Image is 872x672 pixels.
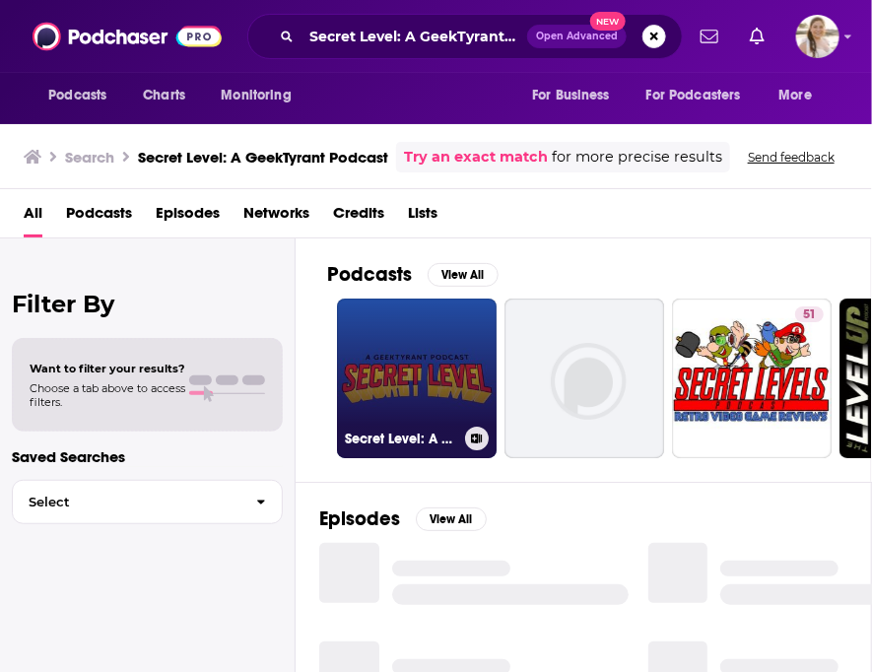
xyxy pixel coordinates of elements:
a: Lists [408,197,437,237]
a: Credits [333,197,384,237]
button: View All [416,507,487,531]
a: Episodes [156,197,220,237]
span: Select [13,496,240,508]
h2: Filter By [12,290,283,318]
a: PodcastsView All [327,262,499,287]
span: Open Advanced [536,32,618,41]
button: open menu [207,77,316,114]
a: Networks [243,197,309,237]
a: Podcasts [66,197,132,237]
span: 51 [803,305,816,325]
a: All [24,197,42,237]
span: Choose a tab above to access filters. [30,381,185,409]
div: Search podcasts, credits, & more... [247,14,683,59]
button: open menu [34,77,132,114]
span: Podcasts [48,82,106,109]
input: Search podcasts, credits, & more... [302,21,527,52]
a: EpisodesView All [319,506,487,531]
span: New [590,12,626,31]
span: Monitoring [221,82,291,109]
button: Open AdvancedNew [527,25,627,48]
button: Select [12,480,283,524]
span: More [779,82,813,109]
span: Charts [143,82,185,109]
a: Secret Level: A GeekTyrant Podcast [337,299,497,458]
p: Saved Searches [12,447,283,466]
h2: Podcasts [327,262,412,287]
a: 51 [672,299,832,458]
button: open menu [766,77,838,114]
span: for more precise results [552,146,722,168]
h2: Episodes [319,506,400,531]
span: For Podcasters [646,82,741,109]
img: User Profile [796,15,839,58]
button: open menu [518,77,635,114]
button: View All [428,263,499,287]
h3: Secret Level: A GeekTyrant Podcast [345,431,457,447]
button: open menu [634,77,770,114]
a: Show notifications dropdown [693,20,726,53]
img: Podchaser - Follow, Share and Rate Podcasts [33,18,222,55]
span: Logged in as acquavie [796,15,839,58]
span: For Business [532,82,610,109]
span: Want to filter your results? [30,362,185,375]
a: Show notifications dropdown [742,20,772,53]
button: Send feedback [742,149,840,166]
a: Charts [130,77,197,114]
h3: Secret Level: A GeekTyrant Podcast [138,148,388,167]
a: Try an exact match [404,146,548,168]
button: Show profile menu [796,15,839,58]
h3: Search [65,148,114,167]
a: 51 [795,306,824,322]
